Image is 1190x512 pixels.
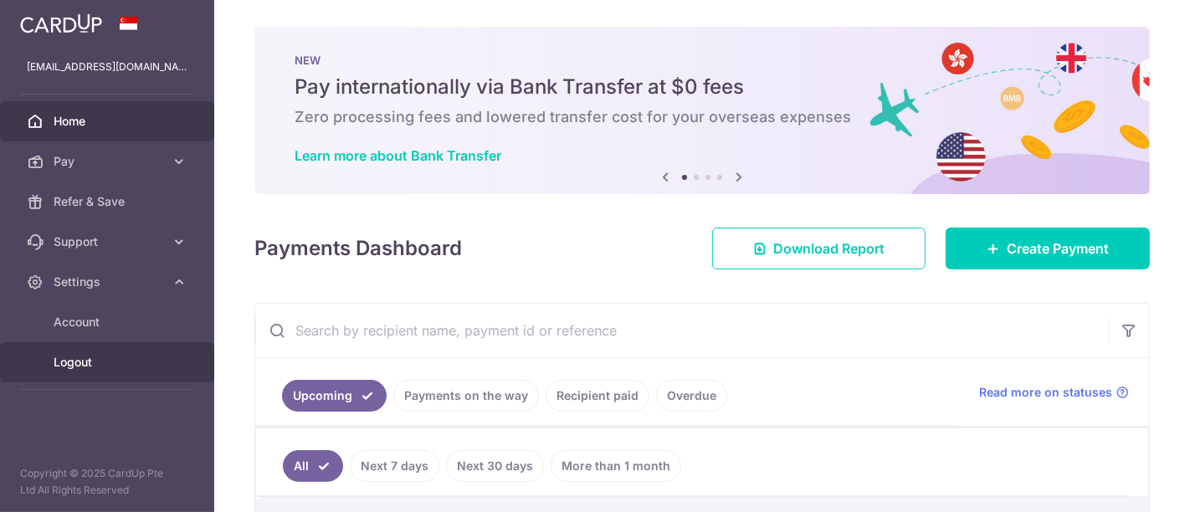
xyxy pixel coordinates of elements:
span: Download Report [773,238,885,259]
a: Next 7 days [350,450,439,482]
span: Logout [54,354,164,371]
img: CardUp [20,13,102,33]
span: Refer & Save [54,193,164,210]
span: Pay [54,153,164,170]
p: NEW [295,54,1110,67]
h5: Pay internationally via Bank Transfer at $0 fees [295,74,1110,100]
img: Bank transfer banner [254,27,1150,194]
a: Payments on the way [393,380,539,412]
span: Support [54,233,164,250]
h6: Zero processing fees and lowered transfer cost for your overseas expenses [295,107,1110,127]
span: Read more on statuses [979,384,1112,401]
p: [EMAIL_ADDRESS][DOMAIN_NAME] [27,59,187,75]
span: Create Payment [1007,238,1109,259]
a: Learn more about Bank Transfer [295,147,501,164]
span: Account [54,314,164,330]
a: Create Payment [946,228,1150,269]
input: Search by recipient name, payment id or reference [255,304,1109,357]
span: Home [54,113,164,130]
a: More than 1 month [551,450,681,482]
a: Download Report [712,228,926,269]
a: Upcoming [282,380,387,412]
a: Read more on statuses [979,384,1129,401]
a: Overdue [656,380,727,412]
h4: Payments Dashboard [254,233,462,264]
a: Recipient paid [546,380,649,412]
span: Settings [54,274,164,290]
a: All [283,450,343,482]
a: Next 30 days [446,450,544,482]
